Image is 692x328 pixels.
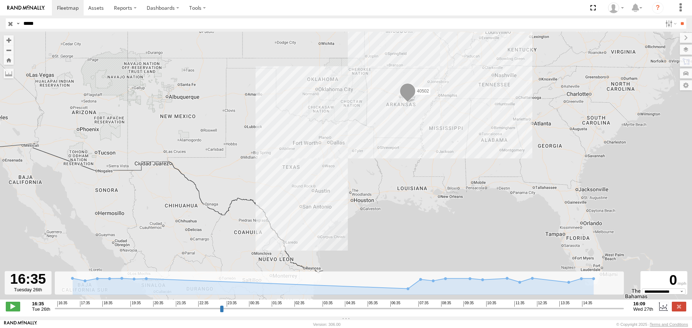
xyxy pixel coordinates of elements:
[4,68,14,78] label: Measure
[345,301,355,307] span: 04:35
[272,301,282,307] span: 01:35
[32,306,50,312] span: Tue 26th Aug 2025
[441,301,451,307] span: 08:35
[537,301,547,307] span: 12:35
[368,301,378,307] span: 05:35
[294,301,305,307] span: 02:35
[227,301,237,307] span: 23:35
[633,301,653,306] strong: 16:09
[650,322,688,327] a: Terms and Conditions
[130,301,141,307] span: 19:35
[4,55,14,65] button: Zoom Home
[102,301,112,307] span: 18:35
[4,321,37,328] a: Visit our Website
[313,322,341,327] div: Version: 306.00
[176,301,186,307] span: 21:35
[198,301,208,307] span: 22:35
[463,301,474,307] span: 09:35
[418,301,429,307] span: 07:35
[662,18,678,29] label: Search Filter Options
[605,3,626,13] div: Caseta Laredo TX
[249,301,259,307] span: 00:35
[80,301,90,307] span: 17:35
[32,301,50,306] strong: 16:35
[57,301,67,307] span: 16:35
[642,272,686,288] div: 0
[616,322,688,327] div: © Copyright 2025 -
[582,301,592,307] span: 14:35
[672,302,686,311] label: Close
[633,306,653,312] span: Wed 27th Aug 2025
[486,301,496,307] span: 10:35
[7,5,45,10] img: rand-logo.svg
[680,80,692,90] label: Map Settings
[323,301,333,307] span: 03:35
[4,45,14,55] button: Zoom out
[390,301,400,307] span: 06:35
[4,35,14,45] button: Zoom in
[652,2,664,14] i: ?
[153,301,163,307] span: 20:35
[6,302,20,311] label: Play/Stop
[514,301,524,307] span: 11:35
[15,18,21,29] label: Search Query
[417,88,429,93] span: 40502
[559,301,569,307] span: 13:35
